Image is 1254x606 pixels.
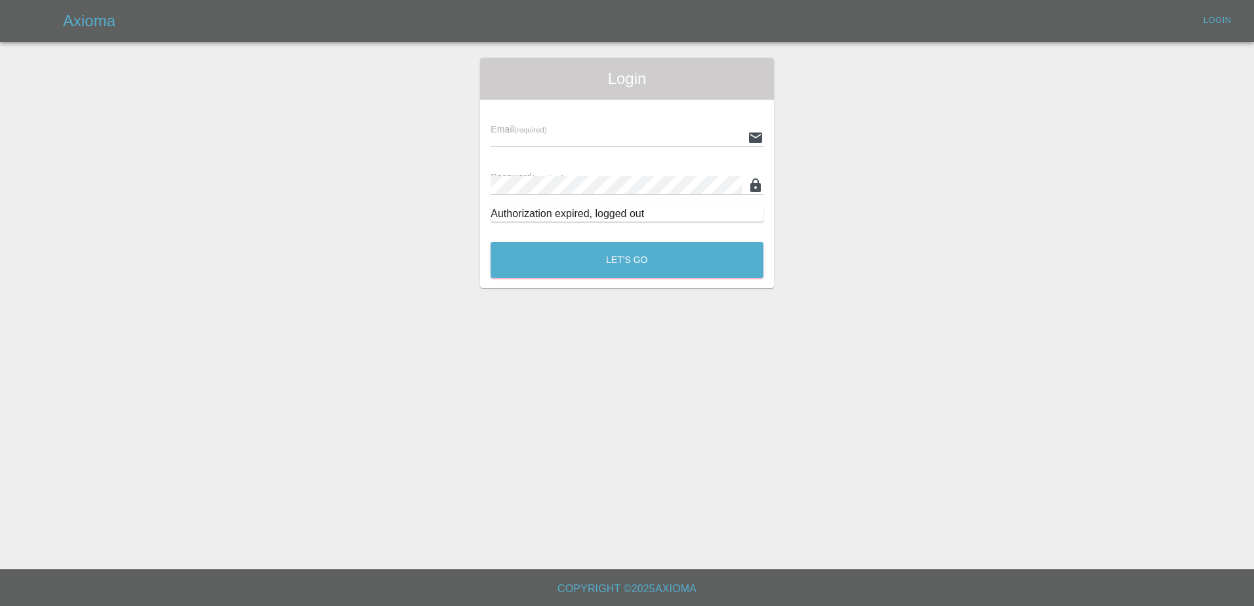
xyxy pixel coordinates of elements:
button: Let's Go [491,242,763,278]
h6: Copyright © 2025 Axioma [10,580,1244,598]
small: (required) [532,174,565,182]
div: Authorization expired, logged out [491,206,763,222]
small: (required) [514,126,547,134]
h5: Axioma [63,10,115,31]
span: Login [491,68,763,89]
span: Password [491,172,564,182]
span: Email [491,124,546,134]
a: Login [1196,10,1238,31]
